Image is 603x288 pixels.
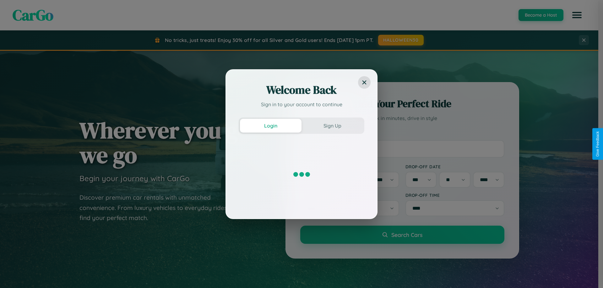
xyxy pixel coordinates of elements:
button: Login [240,119,301,133]
p: Sign in to your account to continue [239,101,364,108]
iframe: Intercom live chat [6,267,21,282]
button: Sign Up [301,119,363,133]
h2: Welcome Back [239,82,364,97]
div: Give Feedback [595,131,600,157]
